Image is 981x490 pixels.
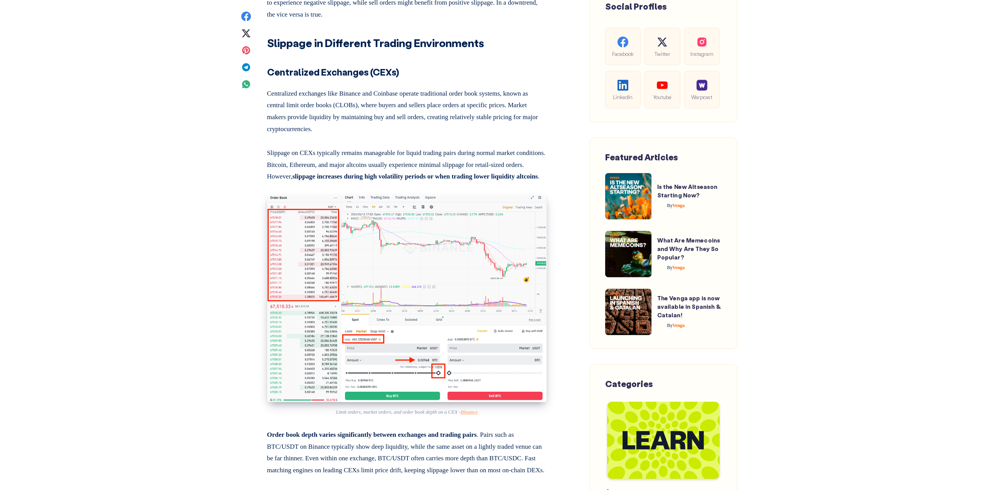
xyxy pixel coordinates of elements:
img: social-youtube.99db9aba05279f803f3e7a4a838dfb6c.svg [657,80,668,91]
a: ByVenga [657,265,685,270]
strong: Slippage in Different Trading Environments [267,36,484,50]
strong: Centralized Exchanges (CEXs) [267,66,399,78]
a: ByVenga [657,203,685,208]
a: What Are Memecoins and Why Are They So Popular? [657,236,720,261]
a: ByVenga [657,323,685,328]
p: . Pairs such as BTC/USDT on Binance typically show deep liquidity, while the same asset on a ligh... [267,426,547,476]
img: Blog-Tag-Cover---Learn.png [607,402,720,479]
a: Facebook [605,28,641,65]
strong: slippage increases during high volatility periods or when trading lower liquidity altcoins [292,173,538,180]
span: Twitter [651,49,674,58]
span: Featured Articles [605,152,678,163]
p: Centralized exchanges like Binance and Coinbase operate traditional order book systems, known as ... [267,85,547,135]
span: Instagram [690,49,713,58]
span: Venga [667,203,685,208]
a: Binance [461,409,478,415]
a: Warpcast [684,71,720,108]
a: Is the New Altseason Starting Now? [657,183,718,199]
span: By [667,203,673,208]
span: Facebook [611,49,634,58]
span: Venga [667,265,685,270]
a: Youtube [644,71,680,108]
span: Warpcast [690,93,713,101]
img: social-warpcast.e8a23a7ed3178af0345123c41633f860.png [697,80,707,91]
strong: Order book depth varies significantly between exchanges and trading pairs [267,431,477,438]
a: Twitter [644,28,680,65]
em: Limit orders, market orders, and order book depth on a CEX - [336,409,461,415]
span: By [667,265,673,270]
a: Instagram [684,28,720,65]
a: LinkedIn [605,71,641,108]
span: Youtube [651,93,674,101]
img: social-linkedin.be646fe421ccab3a2ad91cb58bdc9694.svg [618,80,628,91]
span: LinkedIn [611,93,634,101]
span: Venga [667,323,685,328]
a: The Venga app is now available in Spanish & Catalan! [657,294,721,319]
span: Social Profiles [605,1,667,12]
p: Slippage on CEXs typically remains manageable for liquid trading pairs during normal market condi... [267,144,547,183]
span: By [667,323,673,328]
span: Categories [605,378,653,389]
